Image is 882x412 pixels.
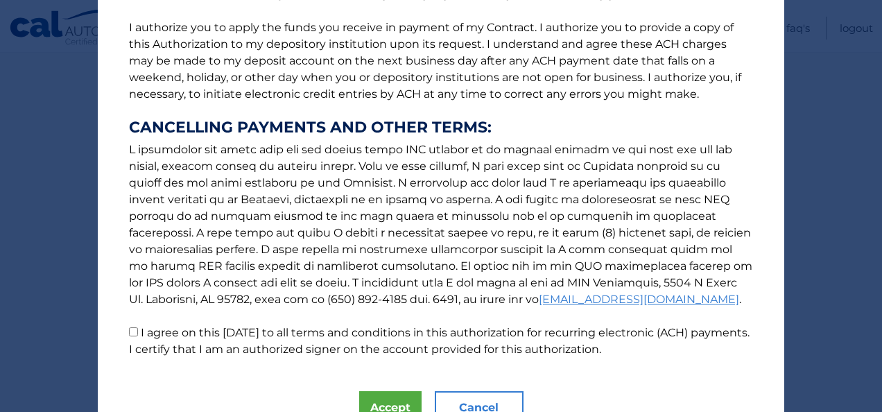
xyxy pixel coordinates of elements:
[129,119,753,136] strong: CANCELLING PAYMENTS AND OTHER TERMS:
[129,326,750,356] label: I agree on this [DATE] to all terms and conditions in this authorization for recurring electronic...
[539,293,739,306] a: [EMAIL_ADDRESS][DOMAIN_NAME]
